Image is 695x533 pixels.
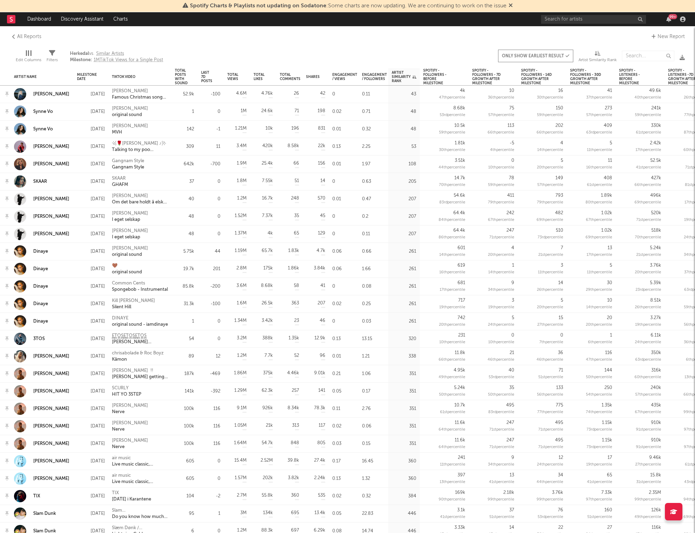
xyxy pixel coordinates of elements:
[33,109,53,115] a: Synne Vo
[570,69,602,85] div: Spotify - Followers - 30D Growth after Milestone
[14,210,69,223] a: [PERSON_NAME]
[94,58,163,62] span: 1M TikTok Views for a Single Post
[112,252,148,258] div: original sound
[33,126,53,132] div: Synne Vo
[112,368,168,374] div: [PERSON_NAME] !!
[112,175,128,188] a: SKAARGHAFM
[112,88,168,101] a: [PERSON_NAME]Famous Christmas songs / Orchestra arrangement(150588)
[112,444,148,450] div: Nerve
[190,3,326,9] span: Spotify Charts & Playlists not updating on Sodatone
[280,73,300,81] div: Total Comments
[112,496,151,503] div: [DATE] i Karantene
[16,56,41,64] div: Edit Columns
[33,423,69,430] a: [PERSON_NAME]
[183,91,194,98] div: 52.9k
[14,368,69,380] a: [PERSON_NAME]
[33,458,69,464] a: [PERSON_NAME]
[586,129,612,136] div: 63 rd percentile
[236,143,247,150] div: 3.4M
[498,50,573,62] button: Only show earliest result
[261,108,273,115] div: 24.6k
[472,69,504,85] div: Spotify - Followers - 7D Growth after Milestone
[392,71,416,83] div: Artist Similarity Rank
[77,73,97,81] div: Milestone Date
[33,196,69,202] a: [PERSON_NAME]
[112,507,168,520] a: Slam Dunk/[PERSON_NAME]Do you know how much this cost in [GEOGRAPHIC_DATA]
[112,473,168,485] a: air musicLive music classic, [PERSON_NAME], elegant, brilliant(125637)
[14,88,69,100] a: [PERSON_NAME]
[651,122,661,129] div: 330k
[605,105,612,112] div: 273
[537,112,563,119] div: 59 th percentile
[112,123,148,136] a: [PERSON_NAME]MVH
[112,263,142,269] div: 🤎
[14,420,69,432] a: [PERSON_NAME]
[579,56,617,64] div: Artist Similarity Rank
[211,91,220,98] div: -100
[216,126,220,133] div: -1
[537,147,563,154] div: 14 th percentile
[112,525,168,531] div: Slæm Dønk / [PERSON_NAME]
[666,16,671,22] button: 99+
[33,91,69,98] a: [PERSON_NAME]
[439,147,465,154] div: 30 th percentile
[33,493,40,499] div: TIX
[112,210,148,223] a: [PERSON_NAME]I eget selskap
[33,511,56,517] a: Slam Dunk
[218,108,220,115] div: 0
[77,143,105,151] div: [DATE]
[112,234,148,240] div: I eget selskap
[649,87,661,94] div: 49.6k
[439,164,465,171] div: 44 th percentile
[587,147,612,154] div: 11 th percentile
[112,129,148,136] div: MVH
[112,298,155,310] a: Kill [PERSON_NAME]Silent Hill
[668,14,677,19] div: 99 +
[112,490,151,496] div: TIX
[586,94,612,101] div: 37 th percentile
[14,298,48,310] a: Dinaye
[561,157,563,164] div: 5
[579,44,617,71] div: Artist Similarity Rank
[33,388,69,395] a: [PERSON_NAME]
[294,90,299,97] div: 26
[112,193,168,206] a: [PERSON_NAME]Om det bare holdt å elske deg
[112,175,128,182] div: SKAAR
[295,108,299,115] div: 71
[537,94,563,101] div: 30 th percentile
[610,140,612,147] div: 5
[14,123,53,135] a: Synne Vo
[112,356,164,363] div: Kåmon
[112,507,168,514] div: Slam Dunk/[PERSON_NAME]
[33,231,69,237] a: [PERSON_NAME]
[201,71,212,83] div: Last 7D Posts
[112,315,168,322] div: DINAYE
[14,280,48,293] a: Dinaye
[634,94,661,101] div: 40 th percentile
[604,122,612,129] div: 409
[586,164,612,171] div: 16 th percentile
[112,141,168,147] div: ꧁🌹[PERSON_NAME] ♪꧂
[14,158,69,170] a: [PERSON_NAME]
[33,476,69,482] div: [PERSON_NAME]
[318,160,325,167] div: 156
[47,44,58,71] div: Filters
[33,336,45,342] div: 3TOS
[192,108,194,115] div: 1
[33,214,69,220] a: [PERSON_NAME]
[636,129,661,136] div: 61 st percentile
[112,368,168,380] a: [PERSON_NAME] !![PERSON_NAME] getting ripped to night rip that this is home
[190,3,506,9] span: : Some charts are now updating. We are continuing to work on the issue
[112,473,168,479] div: air music
[14,350,69,362] a: [PERSON_NAME]
[112,409,148,415] div: Nerve
[112,438,148,444] div: [PERSON_NAME]
[112,479,168,485] div: Live music classic, [PERSON_NAME], elegant, brilliant(125637)
[22,12,56,26] a: Dashboard
[33,371,69,377] a: [PERSON_NAME]
[586,112,612,119] div: 57 th percentile
[359,103,388,121] div: 0.71
[607,87,612,94] div: 41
